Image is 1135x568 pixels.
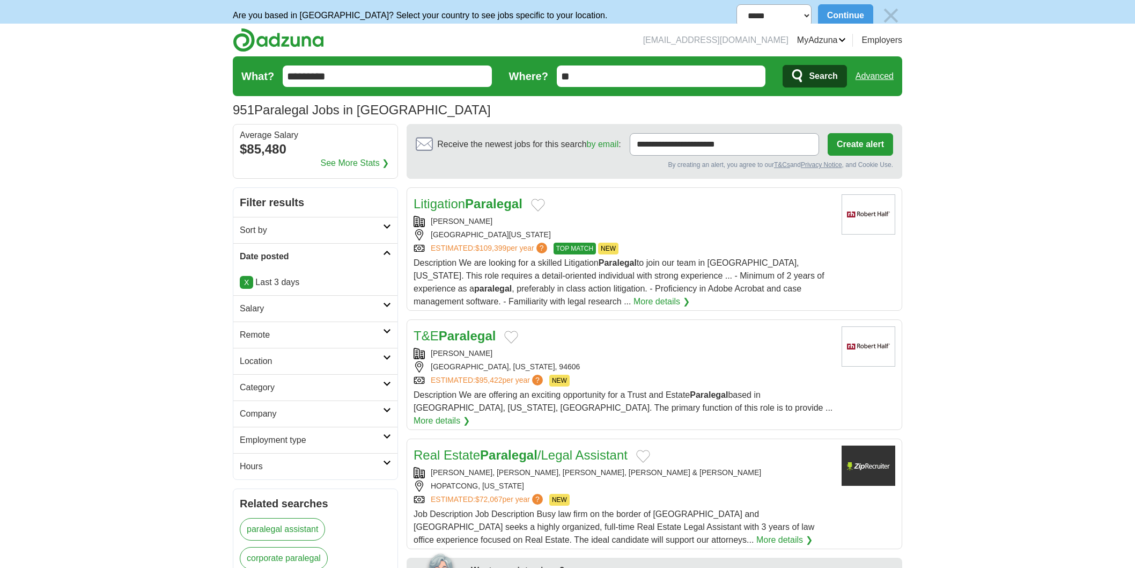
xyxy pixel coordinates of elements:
[233,243,397,270] a: Date posted
[414,258,824,306] span: Description We are looking for a skilled Litigation to join our team in [GEOGRAPHIC_DATA], [US_ST...
[431,349,492,358] a: [PERSON_NAME]
[856,65,894,87] a: Advanced
[240,496,391,512] h2: Related searches
[233,217,397,243] a: Sort by
[880,4,902,27] img: icon_close_no_bg.svg
[414,196,522,211] a: LitigationParalegal
[818,4,873,27] button: Continue
[414,414,470,427] a: More details ❯
[431,243,549,254] a: ESTIMATED:$109,399per year?
[801,161,842,169] a: Privacy Notice
[509,68,548,84] label: Where?
[240,140,391,159] div: $85,480
[554,243,596,254] span: TOP MATCH
[241,68,274,84] label: What?
[414,390,832,412] span: Description We are offering an exciting opportunity for a Trust and Estate based in [GEOGRAPHIC_D...
[797,34,846,47] a: MyAdzuna
[532,494,543,505] span: ?
[599,258,637,267] strong: Paralegal
[636,450,650,463] button: Add to favorite jobs
[233,103,491,117] h1: Paralegal Jobs in [GEOGRAPHIC_DATA]
[504,331,518,344] button: Add to favorite jobs
[842,446,895,486] img: Company logo
[240,131,391,140] div: Average Salary
[240,224,383,237] h2: Sort by
[414,467,833,478] div: [PERSON_NAME], [PERSON_NAME], [PERSON_NAME], [PERSON_NAME] & [PERSON_NAME]
[861,34,902,47] a: Employers
[783,65,846,88] button: Search
[690,390,728,399] strong: Paralegal
[240,460,383,473] h2: Hours
[416,160,893,170] div: By creating an alert, you agree to our and , and Cookie Use.
[240,407,383,420] h2: Company
[475,244,506,252] span: $109,399
[414,361,833,373] div: [GEOGRAPHIC_DATA], [US_STATE], 94606
[643,34,788,47] li: [EMAIL_ADDRESS][DOMAIN_NAME]
[475,495,503,504] span: $72,067
[431,494,545,506] a: ESTIMATED:$72,067per year?
[240,518,325,541] a: paralegal assistant
[414,509,814,544] span: Job Description Job Description Busy law firm on the border of [GEOGRAPHIC_DATA] and [GEOGRAPHIC_...
[587,140,619,149] a: by email
[240,381,383,394] h2: Category
[774,161,790,169] a: T&Cs
[531,199,545,212] button: Add to favorite jobs
[549,494,570,506] span: NEW
[233,400,397,427] a: Company
[437,138,621,151] span: Receive the newest jobs for this search :
[842,326,895,367] img: Robert Half logo
[414,329,496,343] a: T&EParalegal
[465,196,522,211] strong: Paralegal
[233,100,254,120] span: 951
[240,434,383,447] h2: Employment type
[756,534,813,547] a: More details ❯
[240,276,391,289] p: Last 3 days
[633,295,690,308] a: More details ❯
[828,133,893,156] button: Create alert
[414,229,833,241] div: [GEOGRAPHIC_DATA][US_STATE]
[240,276,253,289] a: X
[233,374,397,400] a: Category
[480,448,537,462] strong: Paralegal
[536,243,547,253] span: ?
[233,453,397,479] a: Hours
[233,295,397,322] a: Salary
[809,65,837,87] span: Search
[233,348,397,374] a: Location
[233,322,397,348] a: Remote
[598,243,618,254] span: NEW
[414,480,833,492] div: HOPATCONG, [US_STATE]
[431,375,545,387] a: ESTIMATED:$95,422per year?
[532,375,543,385] span: ?
[240,250,383,263] h2: Date posted
[240,302,383,315] h2: Salary
[474,284,512,293] strong: paralegal
[439,329,496,343] strong: Paralegal
[842,194,895,235] img: Robert Half logo
[240,329,383,341] h2: Remote
[414,448,628,462] a: Real EstateParalegal/Legal Assistant
[233,427,397,453] a: Employment type
[233,9,607,22] p: Are you based in [GEOGRAPHIC_DATA]? Select your country to see jobs specific to your location.
[549,375,570,387] span: NEW
[233,28,324,52] img: Adzuna logo
[431,217,492,225] a: [PERSON_NAME]
[475,376,503,384] span: $95,422
[233,188,397,217] h2: Filter results
[321,157,389,170] a: See More Stats ❯
[240,355,383,368] h2: Location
